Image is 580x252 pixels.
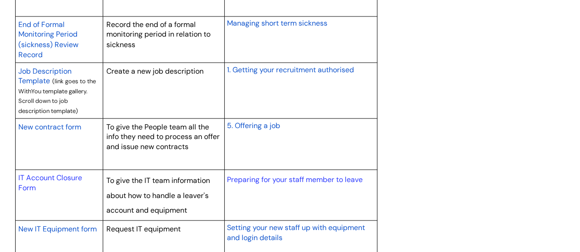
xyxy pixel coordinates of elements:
a: Managing short term sickness [226,17,327,28]
span: New IT Equipment form [18,224,97,233]
a: Setting your new staff up with equipment and login details [226,221,365,242]
a: End of Formal Monitoring Period (sickness) Review Record [18,19,78,59]
a: IT Account Closure Form [18,172,82,192]
span: To give the IT team information about how to handle a leaver's account and equipment [106,175,210,214]
a: Job Description Template [18,65,72,86]
span: Request IT equipment [106,224,181,233]
span: 1. Getting your recruitment authorised [226,64,354,74]
span: Job Description Template [18,66,72,86]
a: Preparing for your staff member to leave [226,174,362,184]
span: (link goes to the WithYou template gallery. Scroll down to job description template) [18,77,96,114]
span: 5. Offering a job [226,120,280,130]
span: Create a new job description [106,66,204,75]
span: Record the end of a formal monitoring period in relation to sickness [106,20,210,49]
span: Setting your new staff up with equipment and login details [226,222,365,242]
a: 1. Getting your recruitment authorised [226,64,354,75]
span: End of Formal Monitoring Period (sickness) Review Record [18,20,78,59]
a: New contract form [18,121,81,132]
a: 5. Offering a job [226,119,280,130]
span: Managing short term sickness [226,18,327,28]
a: New IT Equipment form [18,223,97,234]
span: To give the People team all the info they need to process an offer and issue new contracts [106,122,220,151]
span: New contract form [18,122,81,131]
